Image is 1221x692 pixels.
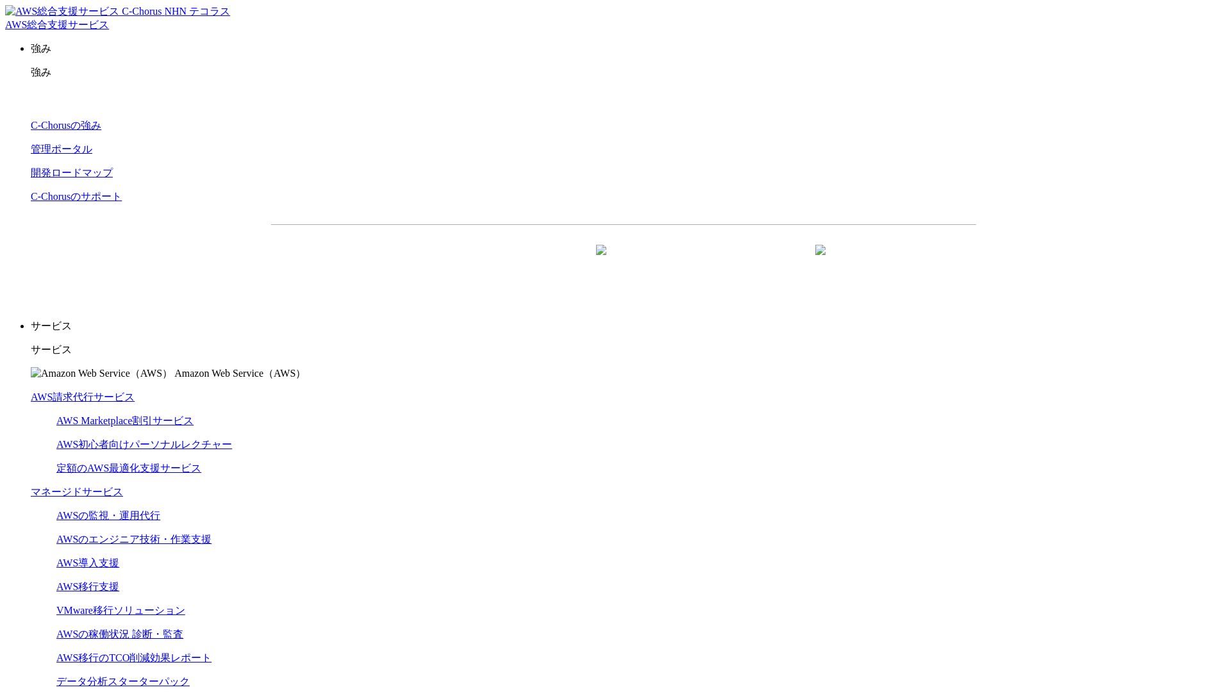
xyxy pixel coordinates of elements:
a: マネージドサービス [31,486,123,497]
span: Amazon Web Service（AWS） [174,368,306,379]
a: 管理ポータル [31,144,92,154]
img: 矢印 [815,245,826,278]
a: 定額のAWS最適化支援サービス [56,463,201,474]
a: 資料を請求する [411,245,617,277]
a: C-Chorusの強み [31,120,101,131]
img: 矢印 [596,245,606,278]
p: サービス [31,320,1216,333]
a: AWS総合支援サービス C-Chorus NHN テコラスAWS総合支援サービス [5,6,230,30]
a: AWSの稼働状況 診断・監査 [56,629,183,639]
p: サービス [31,343,1216,357]
a: データ分析スターターパック [56,676,190,687]
img: AWS総合支援サービス C-Chorus [5,5,162,19]
a: AWS Marketplace割引サービス [56,415,194,426]
a: 開発ロードマップ [31,167,113,178]
a: VMware移行ソリューション [56,605,185,616]
img: Amazon Web Service（AWS） [31,367,172,381]
a: AWS導入支援 [56,557,119,568]
a: AWSの監視・運用代行 [56,510,160,521]
a: まずは相談する [630,245,836,277]
a: AWS移行支援 [56,581,119,592]
p: 強み [31,42,1216,56]
a: AWS初心者向けパーソナルレクチャー [56,439,232,450]
a: AWSのエンジニア技術・作業支援 [56,534,212,545]
a: C-Chorusのサポート [31,191,122,202]
a: AWS請求代行サービス [31,391,135,402]
p: 強み [31,66,1216,79]
a: AWS移行のTCO削減効果レポート [56,652,212,663]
